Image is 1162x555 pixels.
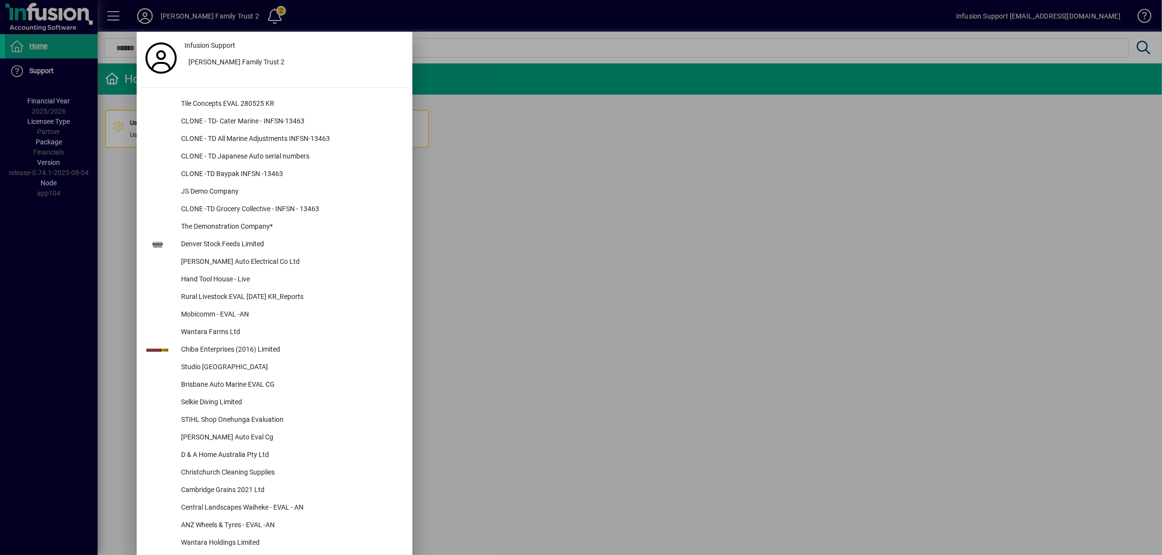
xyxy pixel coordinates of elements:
div: ANZ Wheels & Tyres - EVAL -AN [173,517,408,535]
div: Wantara Farms Ltd [173,324,408,341]
button: The Demonstration Company* [142,218,408,236]
button: Studio [GEOGRAPHIC_DATA] [142,359,408,377]
div: Denver Stock Feeds Limited [173,236,408,254]
div: Studio [GEOGRAPHIC_DATA] [173,359,408,377]
div: CLONE - TD All Marine Adjustments INFSN-13463 [173,131,408,148]
div: CLONE - TD Japanese Auto serial numbers [173,148,408,166]
button: JS Demo Company [142,183,408,201]
div: Christchurch Cleaning Supplies [173,464,408,482]
div: [PERSON_NAME] Auto Electrical Co Ltd [173,254,408,271]
div: Tile Concepts EVAL 280525 KR [173,96,408,113]
div: Mobicomm - EVAL -AN [173,306,408,324]
div: The Demonstration Company* [173,218,408,236]
button: Cambridge Grains 2021 Ltd [142,482,408,499]
button: Central Landscapes Waiheke - EVAL - AN [142,499,408,517]
div: Selkie Diving Limited [173,394,408,412]
button: Denver Stock Feeds Limited [142,236,408,254]
button: Tile Concepts EVAL 280525 KR [142,96,408,113]
div: CLONE -TD Grocery Collective - INFSN - 13463 [173,201,408,218]
div: D & A Home Australia Pty Ltd [173,447,408,464]
button: Selkie Diving Limited [142,394,408,412]
a: Profile [142,49,181,67]
span: Infusion Support [184,40,235,51]
button: CLONE - TD- Cater Marine - INFSN-13463 [142,113,408,131]
div: Brisbane Auto Marine EVAL CG [173,377,408,394]
div: Wantara Holdings Limited [173,535,408,552]
div: JS Demo Company [173,183,408,201]
button: Hand Tool House - Live [142,271,408,289]
button: D & A Home Australia Pty Ltd [142,447,408,464]
button: Mobicomm - EVAL -AN [142,306,408,324]
button: CLONE - TD All Marine Adjustments INFSN-13463 [142,131,408,148]
button: Christchurch Cleaning Supplies [142,464,408,482]
div: Hand Tool House - Live [173,271,408,289]
div: CLONE - TD- Cater Marine - INFSN-13463 [173,113,408,131]
button: [PERSON_NAME] Family Trust 2 [181,54,408,72]
div: STIHL Shop Onehunga Evaluation [173,412,408,429]
button: Brisbane Auto Marine EVAL CG [142,377,408,394]
button: CLONE - TD Japanese Auto serial numbers [142,148,408,166]
div: CLONE -TD Baypak INFSN -13463 [173,166,408,183]
button: STIHL Shop Onehunga Evaluation [142,412,408,429]
button: CLONE -TD Grocery Collective - INFSN - 13463 [142,201,408,218]
button: CLONE -TD Baypak INFSN -13463 [142,166,408,183]
button: Wantara Holdings Limited [142,535,408,552]
button: ANZ Wheels & Tyres - EVAL -AN [142,517,408,535]
div: [PERSON_NAME] Auto Eval Cg [173,429,408,447]
button: [PERSON_NAME] Auto Electrical Co Ltd [142,254,408,271]
button: [PERSON_NAME] Auto Eval Cg [142,429,408,447]
div: Central Landscapes Waiheke - EVAL - AN [173,499,408,517]
div: Rural Livestock EVAL [DATE] KR_Reports [173,289,408,306]
a: Infusion Support [181,37,408,54]
div: Chiba Enterprises (2016) Limited [173,341,408,359]
button: Rural Livestock EVAL [DATE] KR_Reports [142,289,408,306]
div: Cambridge Grains 2021 Ltd [173,482,408,499]
button: Chiba Enterprises (2016) Limited [142,341,408,359]
button: Wantara Farms Ltd [142,324,408,341]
